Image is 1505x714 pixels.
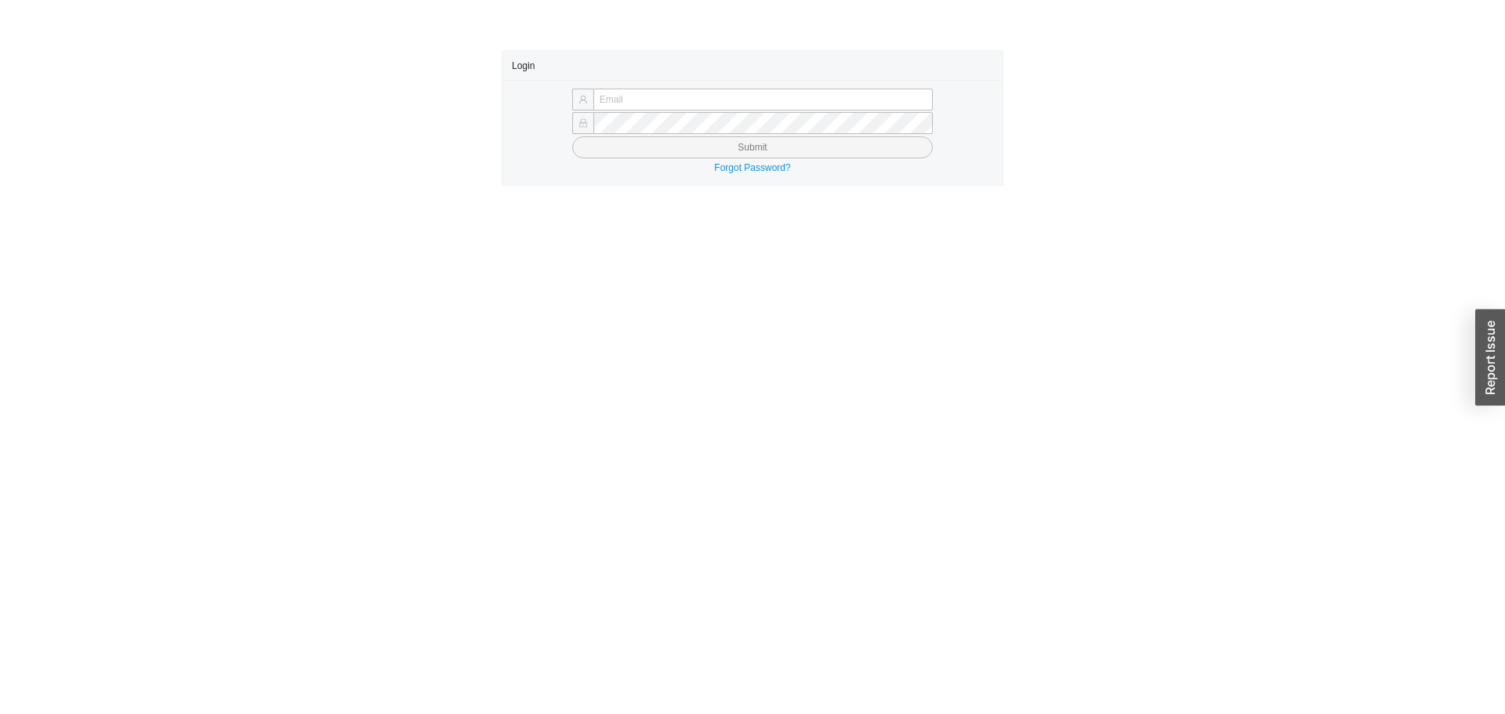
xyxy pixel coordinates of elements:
[512,51,993,80] div: Login
[572,136,933,158] button: Submit
[593,89,933,111] input: Email
[578,118,588,128] span: lock
[714,162,790,173] a: Forgot Password?
[578,95,588,104] span: user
